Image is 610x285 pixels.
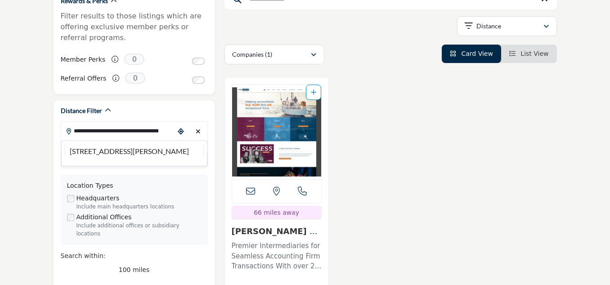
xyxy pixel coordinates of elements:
p: Premier Intermediaries for Seamless Accounting Firm Transactions With over 20 years of M&A experi... [232,241,322,271]
a: [PERSON_NAME] Group Advisors [232,226,320,246]
div: Include main headquarters locations [76,203,202,211]
div: Include additional offices or subsidiary locations [76,222,202,238]
button: Companies (1) [224,45,324,64]
a: View List [509,50,549,57]
div: Location Types [67,181,202,190]
h2: Distance Filter [61,106,102,115]
span: 100 miles [119,266,150,273]
p: Companies (1) [232,50,272,59]
label: Additional Offices [76,213,132,222]
label: Headquarters [76,194,120,203]
button: Distance [457,16,557,36]
span: 66 miles away [254,209,299,216]
a: Add To List [311,89,316,96]
li: List View [501,45,557,63]
a: Premier Intermediaries for Seamless Accounting Firm Transactions With over 20 years of M&A experi... [232,239,322,271]
img: Poe Group Advisors [232,85,321,179]
div: Clear search location [192,122,205,141]
div: Choose your current location [174,122,187,141]
h3: Poe Group Advisors [232,226,322,236]
a: View Card [450,50,493,57]
p: Distance [476,22,501,31]
input: Search Location [61,122,175,140]
span: 0 [125,72,145,84]
label: Referral Offers [61,71,107,86]
a: Open Listing in new tab [232,85,321,179]
span: Card View [461,50,493,57]
input: Switch to Member Perks [192,58,205,65]
li: [STREET_ADDRESS][PERSON_NAME] [65,144,204,156]
span: List View [520,50,548,57]
div: Search Location [61,140,207,166]
div: Search within: [61,251,208,261]
p: Filter results to those listings which are offering exclusive member perks or referral programs. [61,11,208,43]
label: Member Perks [61,52,106,68]
input: Switch to Referral Offers [192,77,205,84]
span: 0 [124,54,144,65]
li: Card View [442,45,501,63]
